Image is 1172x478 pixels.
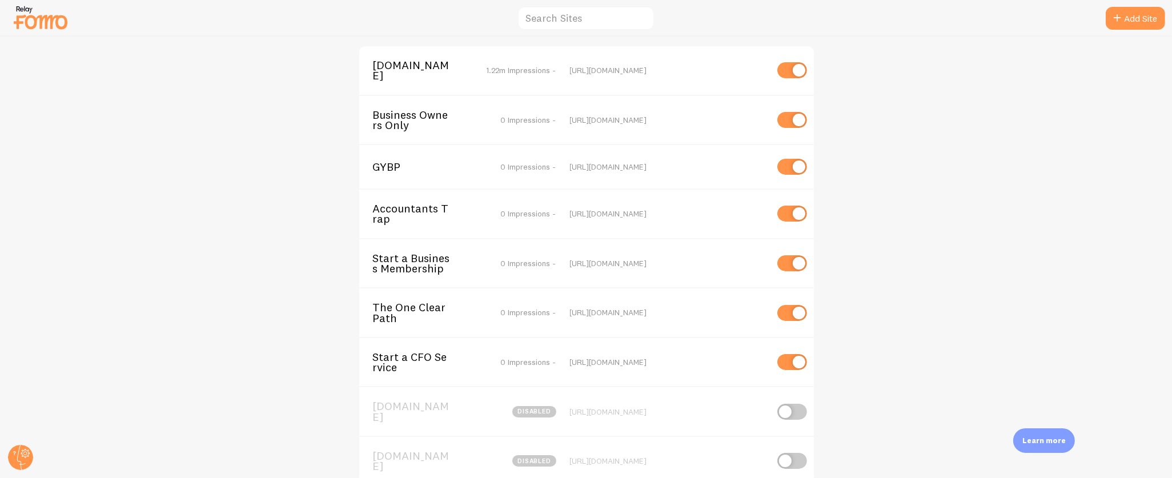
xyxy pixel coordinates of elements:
[501,208,556,219] span: 0 Impressions -
[570,208,767,219] div: [URL][DOMAIN_NAME]
[570,258,767,268] div: [URL][DOMAIN_NAME]
[570,307,767,318] div: [URL][DOMAIN_NAME]
[570,162,767,172] div: [URL][DOMAIN_NAME]
[373,401,465,422] span: [DOMAIN_NAME]
[501,357,556,367] span: 0 Impressions -
[570,357,767,367] div: [URL][DOMAIN_NAME]
[12,3,69,32] img: fomo-relay-logo-orange.svg
[373,110,465,131] span: Business Owners Only
[373,60,465,81] span: [DOMAIN_NAME]
[512,406,556,417] span: disabled
[501,115,556,125] span: 0 Impressions -
[373,302,465,323] span: The One Clear Path
[1013,428,1075,453] div: Learn more
[1022,435,1066,446] p: Learn more
[501,162,556,172] span: 0 Impressions -
[570,65,767,75] div: [URL][DOMAIN_NAME]
[373,352,465,373] span: Start a CFO Service
[512,455,556,467] span: disabled
[570,456,767,466] div: [URL][DOMAIN_NAME]
[373,203,465,224] span: Accountants Trap
[570,115,767,125] div: [URL][DOMAIN_NAME]
[501,258,556,268] span: 0 Impressions -
[373,451,465,472] span: [DOMAIN_NAME]
[487,65,556,75] span: 1.22m Impressions -
[501,307,556,318] span: 0 Impressions -
[373,253,465,274] span: Start a Business Membership
[570,407,767,417] div: [URL][DOMAIN_NAME]
[373,162,465,172] span: GYBP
